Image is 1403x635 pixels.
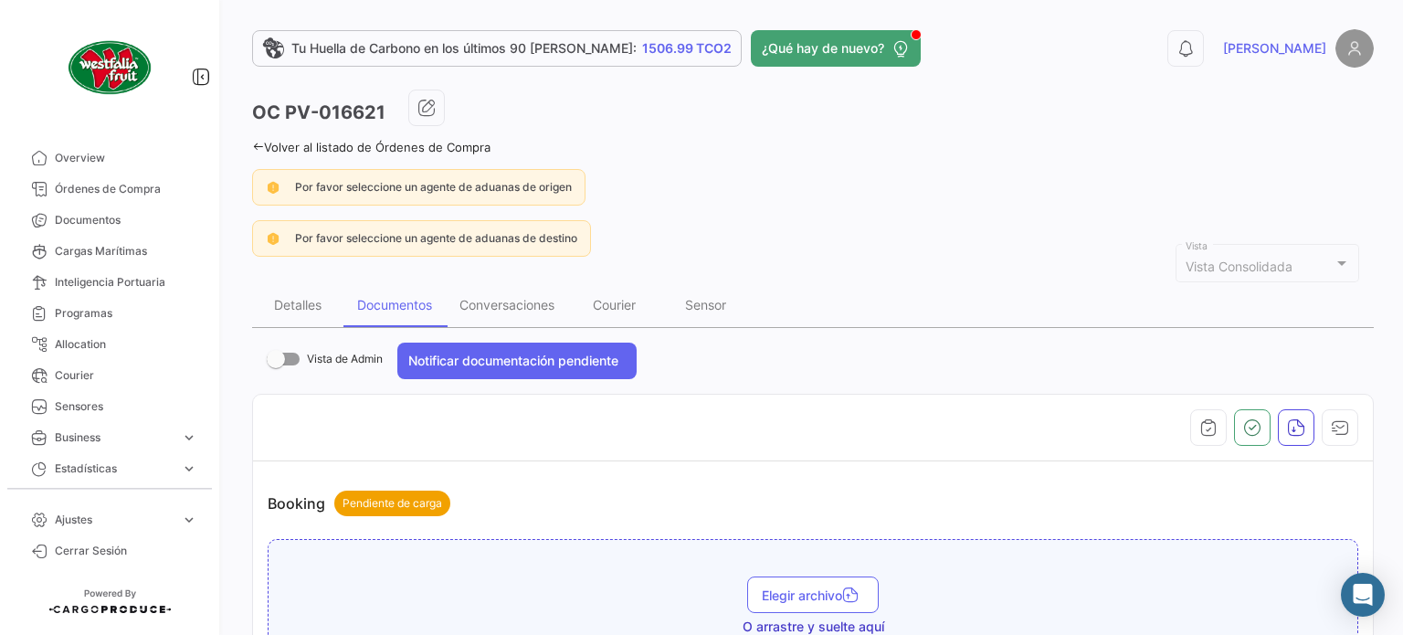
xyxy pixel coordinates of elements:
[55,336,197,353] span: Allocation
[15,267,205,298] a: Inteligencia Portuaria
[181,460,197,477] span: expand_more
[397,343,637,379] button: Notificar documentación pendiente
[751,30,921,67] button: ¿Qué hay de nuevo?
[55,212,197,228] span: Documentos
[747,577,879,613] button: Elegir archivo
[55,429,174,446] span: Business
[291,39,637,58] span: Tu Huella de Carbono en los últimos 90 [PERSON_NAME]:
[307,348,383,370] span: Vista de Admin
[55,274,197,291] span: Inteligencia Portuaria
[1341,573,1385,617] div: Abrir Intercom Messenger
[295,180,572,194] span: Por favor seleccione un agente de aduanas de origen
[15,205,205,236] a: Documentos
[55,150,197,166] span: Overview
[268,491,450,516] p: Booking
[181,512,197,528] span: expand_more
[252,100,385,125] h3: OC PV-016621
[15,298,205,329] a: Programas
[459,297,554,312] div: Conversaciones
[55,543,197,559] span: Cerrar Sesión
[642,39,732,58] span: 1506.99 TCO2
[64,22,155,113] img: client-50.png
[252,140,491,154] a: Volver al listado de Órdenes de Compra
[55,367,197,384] span: Courier
[15,174,205,205] a: Órdenes de Compra
[55,243,197,259] span: Cargas Marítimas
[181,429,197,446] span: expand_more
[1223,39,1326,58] span: [PERSON_NAME]
[15,360,205,391] a: Courier
[55,305,197,322] span: Programas
[762,587,864,603] span: Elegir archivo
[357,297,432,312] div: Documentos
[55,398,197,415] span: Sensores
[15,329,205,360] a: Allocation
[295,231,577,245] span: Por favor seleccione un agente de aduanas de destino
[274,297,322,312] div: Detalles
[15,236,205,267] a: Cargas Marítimas
[15,143,205,174] a: Overview
[1335,29,1374,68] img: placeholder-user.png
[55,512,174,528] span: Ajustes
[252,30,742,67] a: Tu Huella de Carbono en los últimos 90 [PERSON_NAME]:1506.99 TCO2
[343,495,442,512] span: Pendiente de carga
[593,297,636,312] div: Courier
[1186,259,1292,274] mat-select-trigger: Vista Consolidada
[55,460,174,477] span: Estadísticas
[55,181,197,197] span: Órdenes de Compra
[685,297,726,312] div: Sensor
[762,39,884,58] span: ¿Qué hay de nuevo?
[15,391,205,422] a: Sensores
